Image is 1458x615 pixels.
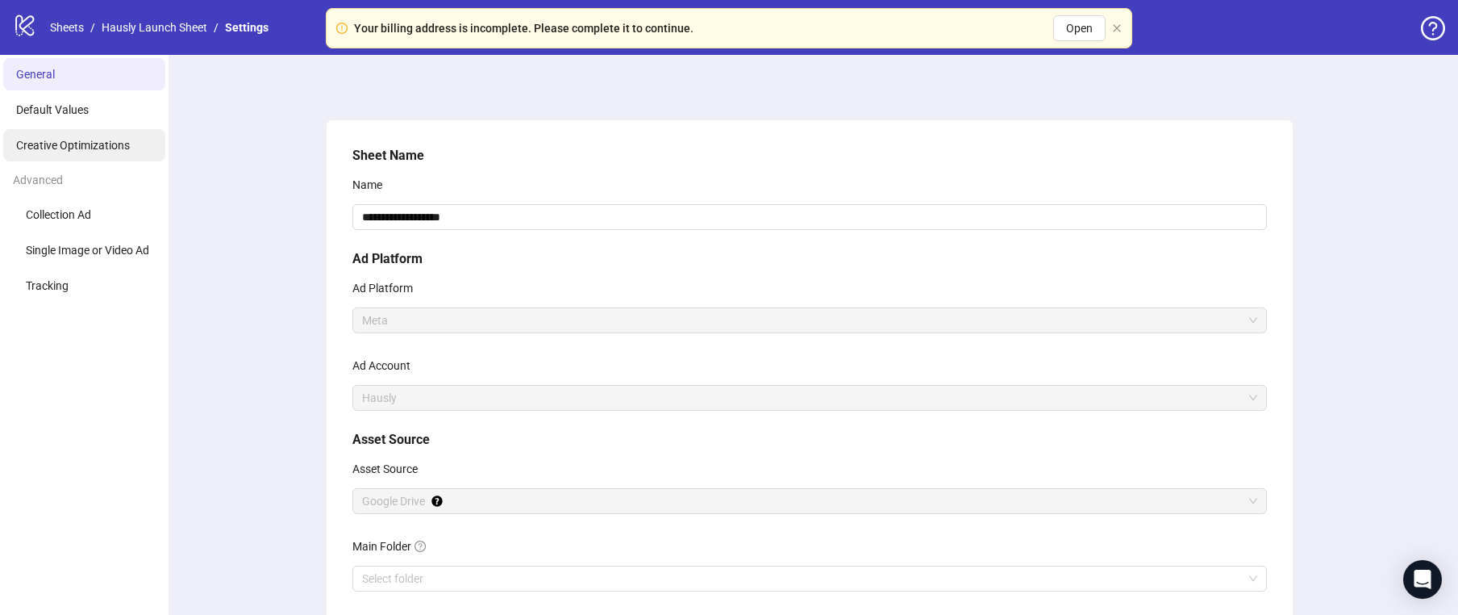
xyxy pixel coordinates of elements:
[352,456,428,482] label: Asset Source
[26,279,69,292] span: Tracking
[1403,560,1442,599] div: Open Intercom Messenger
[222,19,272,36] a: Settings
[414,541,426,552] span: question-circle
[26,208,91,221] span: Collection Ad
[26,244,149,257] span: Single Image or Video Ad
[352,275,423,301] label: Ad Platform
[430,494,444,508] div: Tooltip anchor
[1112,23,1122,33] span: close
[1066,22,1093,35] span: Open
[352,353,421,379] label: Ad Account
[1421,16,1445,40] span: question-circle
[16,68,55,81] span: General
[352,249,1267,269] h5: Ad Platform
[352,204,1267,230] input: Name
[352,533,436,559] label: Main Folder
[1053,15,1106,41] button: Open
[354,19,694,37] div: Your billing address is incomplete. Please complete it to continue.
[47,19,87,36] a: Sheets
[1112,23,1122,34] button: close
[336,23,348,34] span: exclamation-circle
[362,489,1257,513] span: Google Drive
[352,430,1267,450] h5: Asset Source
[352,146,1267,165] h5: Sheet Name
[352,172,393,198] label: Name
[362,386,1257,410] span: Hausly
[362,308,1257,333] span: Meta
[90,19,95,36] li: /
[98,19,210,36] a: Hausly Launch Sheet
[16,103,89,116] span: Default Values
[214,19,219,36] li: /
[16,139,130,152] span: Creative Optimizations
